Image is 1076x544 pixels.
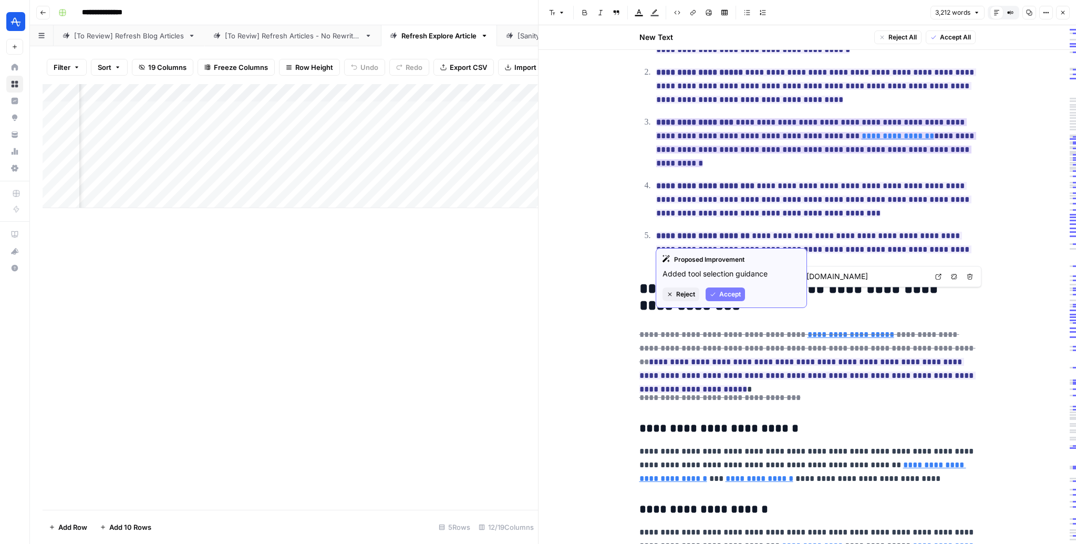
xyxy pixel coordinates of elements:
[514,62,552,73] span: Import CSV
[930,6,985,19] button: 3,212 words
[401,30,477,41] div: Refresh Explore Article
[6,226,23,243] a: AirOps Academy
[214,62,268,73] span: Freeze Columns
[6,12,25,31] img: Amplitude Logo
[109,522,151,532] span: Add 10 Rows
[6,76,23,93] a: Browse
[940,33,971,42] span: Accept All
[639,32,673,43] h2: New Text
[518,30,607,41] div: [Sanity] Articles for Review
[148,62,187,73] span: 19 Columns
[406,62,422,73] span: Redo
[381,25,497,46] a: Refresh Explore Article
[279,59,340,76] button: Row Height
[6,109,23,126] a: Opportunities
[47,59,87,76] button: Filter
[91,59,128,76] button: Sort
[935,8,970,17] span: 3,212 words
[54,25,204,46] a: [To Review] Refresh Blog Articles
[360,62,378,73] span: Undo
[6,160,23,177] a: Settings
[6,260,23,276] button: Help + Support
[6,8,23,35] button: Workspace: Amplitude
[198,59,275,76] button: Freeze Columns
[132,59,193,76] button: 19 Columns
[6,59,23,76] a: Home
[6,93,23,109] a: Insights
[54,62,70,73] span: Filter
[204,25,381,46] a: [To Reviw] Refresh Articles - No Rewrites
[7,243,23,259] div: What's new?
[295,62,333,73] span: Row Height
[497,25,627,46] a: [Sanity] Articles for Review
[344,59,385,76] button: Undo
[74,30,184,41] div: [To Review] Refresh Blog Articles
[6,243,23,260] button: What's new?
[6,143,23,160] a: Usage
[474,519,538,536] div: 12/19 Columns
[6,126,23,143] a: Your Data
[926,30,976,44] button: Accept All
[450,62,487,73] span: Export CSV
[43,519,94,536] button: Add Row
[874,30,922,44] button: Reject All
[433,59,494,76] button: Export CSV
[389,59,429,76] button: Redo
[434,519,474,536] div: 5 Rows
[94,519,158,536] button: Add 10 Rows
[98,62,111,73] span: Sort
[498,59,559,76] button: Import CSV
[58,522,87,532] span: Add Row
[888,33,917,42] span: Reject All
[225,30,360,41] div: [To Reviw] Refresh Articles - No Rewrites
